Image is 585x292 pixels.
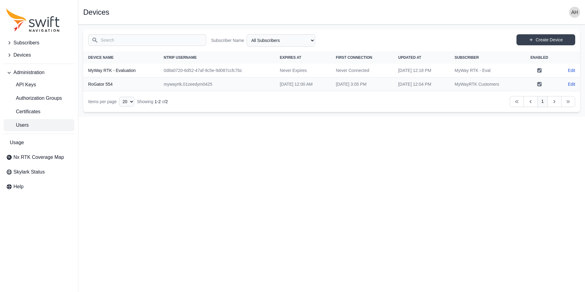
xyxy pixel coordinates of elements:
td: Never Expires [275,64,331,77]
a: Usage [4,137,74,149]
td: [DATE] 12:04 PM [393,77,449,91]
span: 1 - 2 [155,99,161,104]
span: Help [13,183,24,190]
th: MyWay RTK - Evaluation [83,64,159,77]
button: Devices [4,49,74,61]
h1: Devices [83,9,109,16]
select: Subscriber [247,34,315,47]
span: API Keys [6,81,36,88]
a: Nx RTK Coverage Map [4,151,74,163]
th: Enabled [521,51,557,64]
td: [DATE] 12:00 AM [275,77,331,91]
a: Skylark Status [4,166,74,178]
td: Never Connected [331,64,393,77]
a: Users [4,119,74,131]
td: mywayrtk.01zeedym0425 [159,77,275,91]
a: Edit [568,81,575,87]
span: Users [6,122,29,129]
td: MyWay RTK - Eval [450,64,521,77]
td: [DATE] 12:18 PM [393,64,449,77]
span: Usage [10,139,24,146]
input: Search [88,34,206,46]
div: Showing of [137,99,168,105]
span: Updated At [398,55,421,60]
span: Items per page [88,99,117,104]
img: user photo [569,7,580,18]
td: 0d8a0720-6d52-47af-9c5e-9d087ccfc7bc [159,64,275,77]
span: Subscribers [13,39,39,47]
span: Certificates [6,108,40,115]
a: API Keys [4,79,74,91]
label: Subscriber Name [211,37,244,43]
a: 1 [537,96,548,107]
span: Administration [13,69,44,76]
a: Edit [568,67,575,73]
th: Subscriber [450,51,521,64]
a: Authorization Groups [4,92,74,104]
a: Help [4,181,74,193]
span: Expires At [280,55,301,60]
span: Devices [13,51,31,59]
select: Display Limit [119,97,134,107]
span: First Connection [336,55,372,60]
th: Device Name [83,51,159,64]
a: Certificates [4,106,74,118]
nav: Table navigation [83,91,580,112]
th: RoGator 554 [83,77,159,91]
span: Skylark Status [13,168,45,176]
span: 2 [166,99,168,104]
a: Create Device [516,34,575,45]
td: [DATE] 3:05 PM [331,77,393,91]
th: NTRIP Username [159,51,275,64]
button: Administration [4,66,74,79]
span: Authorization Groups [6,95,62,102]
span: Nx RTK Coverage Map [13,154,64,161]
button: Subscribers [4,37,74,49]
td: MyWayRTK Customers [450,77,521,91]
